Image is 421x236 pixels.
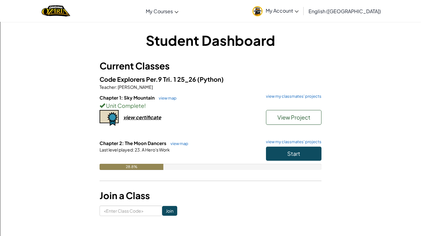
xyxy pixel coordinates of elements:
span: English ([GEOGRAPHIC_DATA]) [309,8,381,14]
a: English ([GEOGRAPHIC_DATA]) [305,3,384,19]
span: My Account [266,7,299,14]
a: My Account [249,1,302,21]
span: My Courses [146,8,173,14]
img: Home [42,5,70,17]
a: Ozaria by CodeCombat logo [42,5,70,17]
img: avatar [252,6,263,16]
a: My Courses [143,3,182,19]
